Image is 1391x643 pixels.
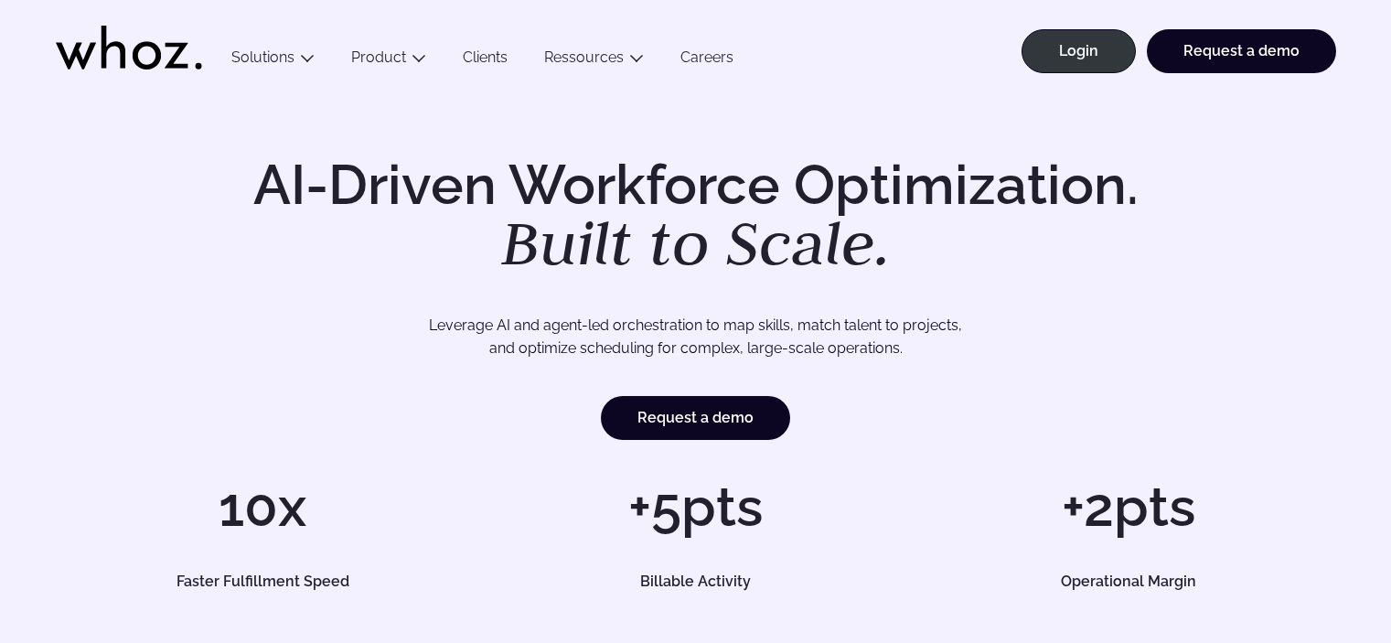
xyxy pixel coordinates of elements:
h5: Billable Activity [509,574,883,589]
button: Product [333,48,444,73]
h1: 10x [56,479,470,534]
a: Login [1022,29,1136,73]
iframe: Chatbot [1270,522,1365,617]
a: Clients [444,48,526,73]
button: Ressources [526,48,662,73]
h5: Operational Margin [942,574,1315,589]
h1: +2pts [921,479,1335,534]
em: Built to Scale. [501,202,891,283]
p: Leverage AI and agent-led orchestration to map skills, match talent to projects, and optimize sch... [120,314,1272,360]
a: Product [351,48,406,66]
a: Request a demo [601,396,790,440]
a: Careers [662,48,752,73]
h1: AI-Driven Workforce Optimization. [228,157,1164,274]
a: Ressources [544,48,624,66]
h1: +5pts [488,479,903,534]
button: Solutions [213,48,333,73]
h5: Faster Fulfillment Speed [76,574,449,589]
a: Request a demo [1147,29,1336,73]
